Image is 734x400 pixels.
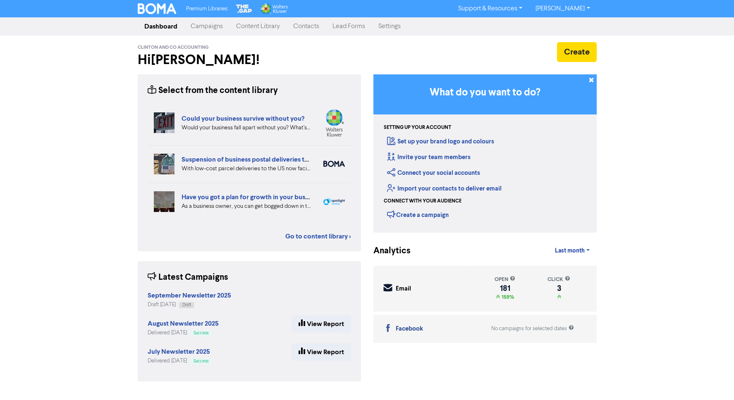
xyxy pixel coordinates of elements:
div: 181 [495,285,515,292]
a: Lead Forms [326,18,372,35]
div: With low-cost parcel deliveries to the US now facing tariffs, many international postal services ... [182,164,311,173]
span: Clinton and Co Accounting [138,45,209,50]
div: Getting Started in BOMA [373,74,597,233]
a: Go to content library > [285,231,351,241]
h2: Hi [PERSON_NAME] ! [138,52,361,68]
div: Latest Campaigns [148,271,228,284]
a: Connect your social accounts [387,169,480,177]
img: The Gap [235,3,253,14]
strong: July Newsletter 2025 [148,348,210,356]
a: View Report [292,315,351,333]
div: Delivered [DATE] [148,357,212,365]
button: Create [557,42,597,62]
div: 3 [548,285,570,292]
a: Have you got a plan for growth in your business? [182,193,323,201]
div: Email [396,284,411,294]
div: Would your business fall apart without you? What’s your Plan B in case of accident, illness, or j... [182,124,311,132]
div: open [495,276,515,283]
strong: August Newsletter 2025 [148,319,219,328]
div: click [548,276,570,283]
div: Create a campaign [387,208,449,221]
div: Draft [DATE] [148,301,231,309]
a: July Newsletter 2025 [148,349,210,355]
iframe: Chat Widget [549,68,734,400]
div: As a business owner, you can get bogged down in the demands of day-to-day business. We can help b... [182,202,311,211]
a: August Newsletter 2025 [148,321,219,327]
img: boma [323,161,345,167]
img: wolterskluwer [323,109,345,137]
a: Could your business survive without you? [182,114,304,123]
div: Delivered [DATE] [148,329,219,337]
a: Dashboard [138,18,184,35]
a: View Report [292,343,351,361]
a: Suspension of business postal deliveries to the [GEOGRAPHIC_DATA]: what options do you have? [182,155,473,164]
a: Import your contacts to deliver email [387,185,502,193]
a: Settings [372,18,407,35]
img: Wolters Kluwer [260,3,288,14]
a: [PERSON_NAME] [529,2,596,15]
a: Invite your team members [387,153,471,161]
span: Success [194,331,208,335]
a: Support & Resources [452,2,529,15]
span: 159% [500,294,514,300]
a: September Newsletter 2025 [148,293,231,299]
a: Campaigns [184,18,230,35]
div: Analytics [373,245,400,257]
div: Facebook [396,324,423,334]
a: Contacts [287,18,326,35]
div: Connect with your audience [384,198,461,205]
a: Set up your brand logo and colours [387,138,494,145]
img: spotlight [323,198,345,205]
span: Draft [182,303,191,307]
div: No campaigns for selected dates [491,325,574,333]
span: Success [194,359,208,363]
span: Premium Libraries: [186,6,228,12]
h3: What do you want to do? [386,87,584,99]
div: Setting up your account [384,124,451,131]
a: Content Library [230,18,287,35]
div: Select from the content library [148,84,278,97]
strong: September Newsletter 2025 [148,291,231,300]
img: BOMA Logo [138,3,177,14]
